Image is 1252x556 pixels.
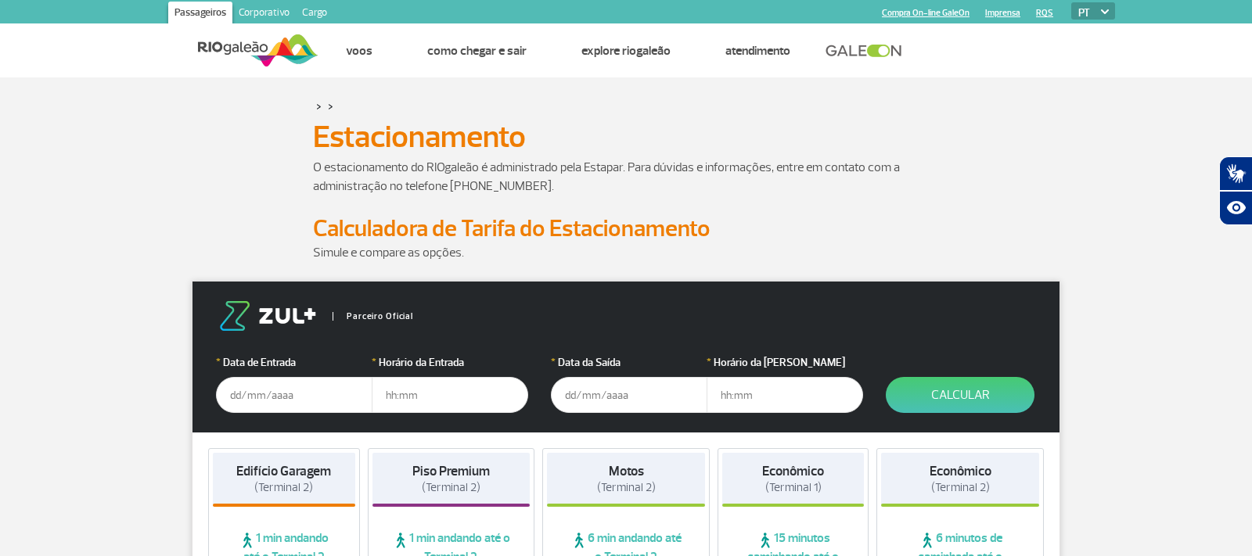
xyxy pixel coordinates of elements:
[765,480,822,495] span: (Terminal 1)
[707,354,863,371] label: Horário da [PERSON_NAME]
[232,2,296,27] a: Corporativo
[707,377,863,413] input: hh:mm
[882,8,970,18] a: Compra On-line GaleOn
[216,301,319,331] img: logo-zul.png
[762,463,824,479] strong: Econômico
[551,377,707,413] input: dd/mm/aaaa
[1036,8,1053,18] a: RQS
[725,43,790,59] a: Atendimento
[931,480,990,495] span: (Terminal 2)
[313,158,939,195] p: O estacionamento do RIOgaleão é administrado pela Estapar. Para dúvidas e informações, entre em c...
[985,8,1020,18] a: Imprensa
[597,480,656,495] span: (Terminal 2)
[296,2,333,27] a: Cargo
[886,377,1034,413] button: Calcular
[216,354,372,371] label: Data de Entrada
[1219,156,1252,191] button: Abrir tradutor de língua de sinais.
[581,43,671,59] a: Explore RIOgaleão
[372,354,528,371] label: Horário da Entrada
[346,43,372,59] a: Voos
[930,463,991,479] strong: Econômico
[168,2,232,27] a: Passageiros
[216,377,372,413] input: dd/mm/aaaa
[609,463,644,479] strong: Motos
[333,312,413,321] span: Parceiro Oficial
[313,214,939,243] h2: Calculadora de Tarifa do Estacionamento
[313,243,939,262] p: Simule e compare as opções.
[412,463,490,479] strong: Piso Premium
[551,354,707,371] label: Data da Saída
[427,43,527,59] a: Como chegar e sair
[236,463,331,479] strong: Edifício Garagem
[313,124,939,150] h1: Estacionamento
[1219,156,1252,225] div: Plugin de acessibilidade da Hand Talk.
[316,97,322,115] a: >
[328,97,333,115] a: >
[254,480,313,495] span: (Terminal 2)
[372,377,528,413] input: hh:mm
[1219,191,1252,225] button: Abrir recursos assistivos.
[422,480,480,495] span: (Terminal 2)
